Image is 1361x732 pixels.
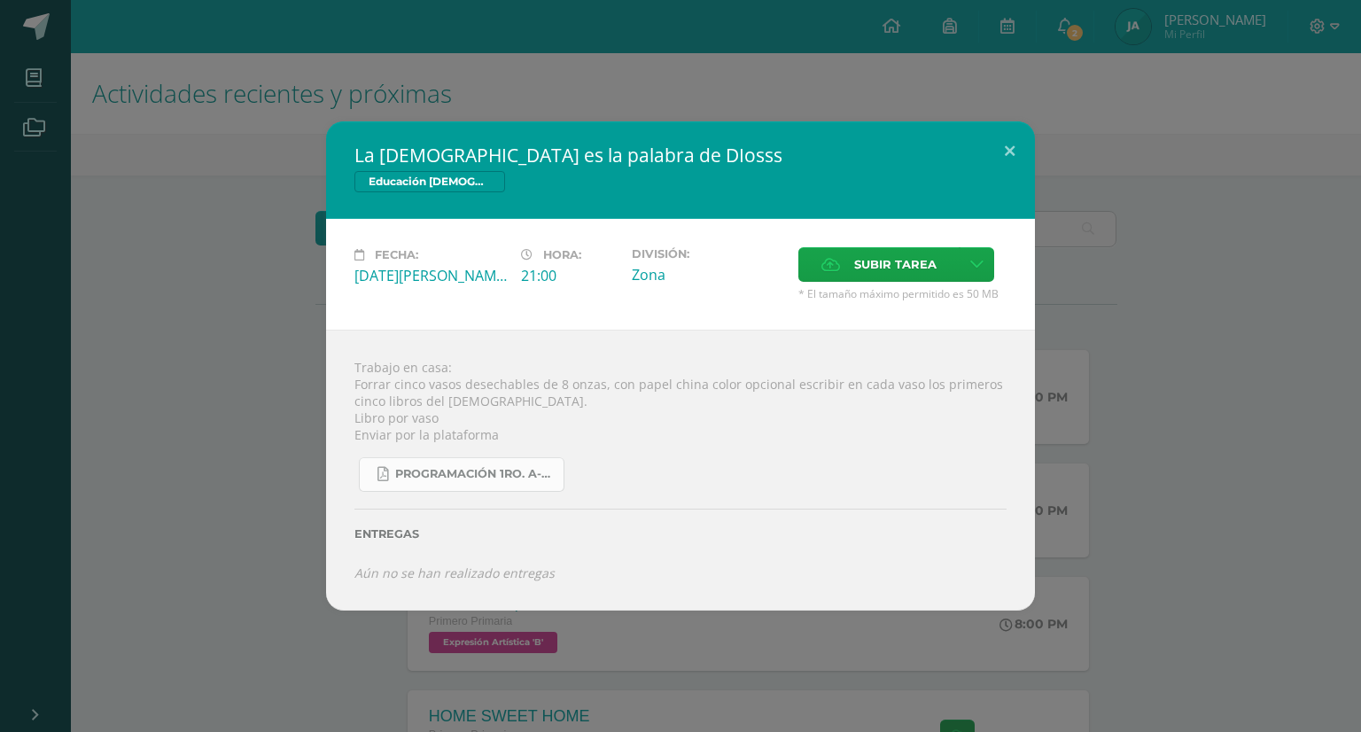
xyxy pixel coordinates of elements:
[984,121,1035,182] button: Close (Esc)
[354,171,505,192] span: Educación [DEMOGRAPHIC_DATA]
[354,565,555,581] i: Aún no se han realizado entregas
[354,143,1007,167] h2: La [DEMOGRAPHIC_DATA] es la palabra de DIosss
[395,467,555,481] span: Programación 1ro. A-B 4ta. Unidad 2025.pdf
[854,248,937,281] span: Subir tarea
[359,457,564,492] a: Programación 1ro. A-B 4ta. Unidad 2025.pdf
[326,330,1035,611] div: Trabajo en casa: Forrar cinco vasos desechables de 8 onzas, con papel china color opcional escrib...
[375,248,418,261] span: Fecha:
[632,265,784,284] div: Zona
[354,527,1007,541] label: Entregas
[798,286,1007,301] span: * El tamaño máximo permitido es 50 MB
[354,266,507,285] div: [DATE][PERSON_NAME]
[632,247,784,261] label: División:
[543,248,581,261] span: Hora:
[521,266,618,285] div: 21:00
